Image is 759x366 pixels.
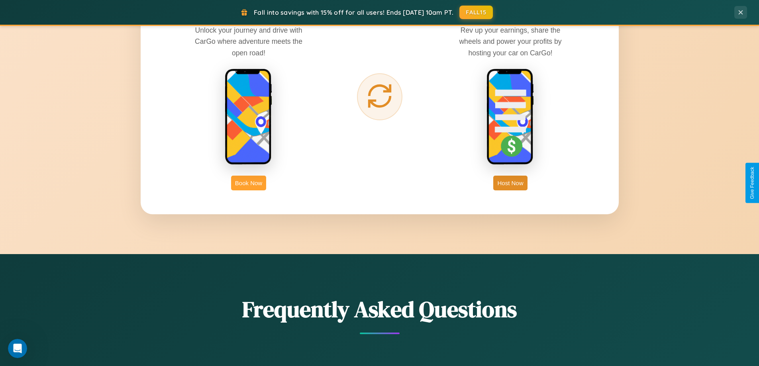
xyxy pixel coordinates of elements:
div: Give Feedback [749,167,755,199]
img: host phone [486,69,534,166]
h2: Frequently Asked Questions [141,294,619,325]
button: FALL15 [459,6,493,19]
button: Book Now [231,176,266,190]
p: Rev up your earnings, share the wheels and power your profits by hosting your car on CarGo! [451,25,570,58]
button: Host Now [493,176,527,190]
p: Unlock your journey and drive with CarGo where adventure meets the open road! [189,25,308,58]
span: Fall into savings with 15% off for all users! Ends [DATE] 10am PT. [254,8,453,16]
iframe: Intercom live chat [8,339,27,358]
img: rent phone [225,69,273,166]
